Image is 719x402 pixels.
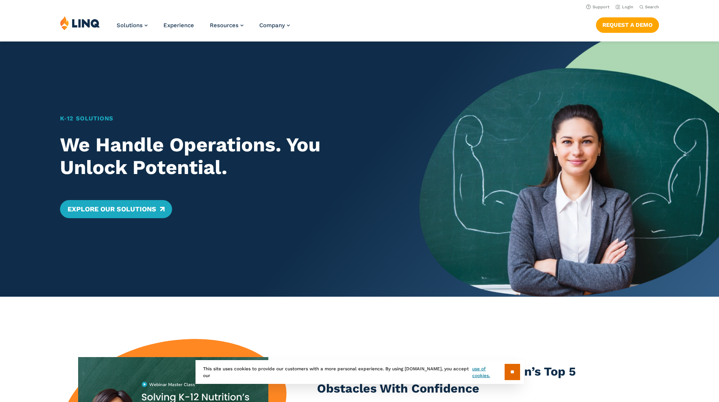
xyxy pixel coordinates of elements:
nav: Primary Navigation [117,16,290,41]
a: Resources [210,22,243,29]
a: Experience [163,22,194,29]
span: Company [259,22,285,29]
a: Solutions [117,22,148,29]
img: LINQ | K‑12 Software [60,16,100,30]
span: Search [645,5,659,9]
a: Support [586,5,610,9]
a: use of cookies. [472,365,504,379]
button: Open Search Bar [639,4,659,10]
img: Home Banner [419,42,719,297]
h1: K‑12 Solutions [60,114,390,123]
span: Resources [210,22,239,29]
h2: We Handle Operations. You Unlock Potential. [60,134,390,179]
div: This site uses cookies to provide our customers with a more personal experience. By using [DOMAIN... [196,360,524,384]
span: Solutions [117,22,143,29]
a: Explore Our Solutions [60,200,172,218]
a: Request a Demo [596,17,659,32]
nav: Button Navigation [596,16,659,32]
a: Company [259,22,290,29]
a: Login [616,5,633,9]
